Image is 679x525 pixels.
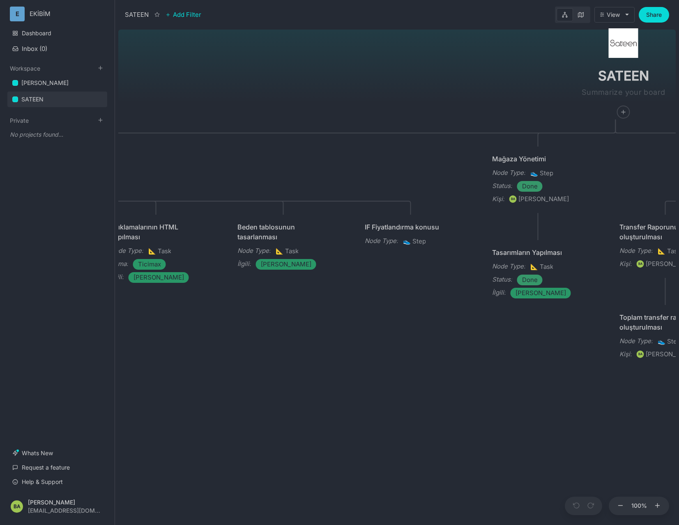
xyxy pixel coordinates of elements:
[365,222,457,232] div: IF Fiyatlandırma konusu
[530,169,540,177] i: 👟
[7,41,107,56] button: Inbox (0)
[492,168,525,178] div: Node Type :
[492,194,504,204] div: Kişi :
[10,117,29,124] button: Private
[237,246,271,256] div: Node Type :
[492,288,506,298] div: İlgili :
[484,146,592,212] div: Mağaza YönetimiNode Type:👟StepStatus:DoneKişi:BA[PERSON_NAME]
[7,25,107,41] a: Dashboard
[7,75,107,91] a: [PERSON_NAME]
[21,78,69,88] div: [PERSON_NAME]
[10,65,40,72] button: Workspace
[237,259,251,269] div: İlgili :
[492,248,584,257] div: Tasarımların Yapılması
[619,336,653,346] div: Node Type :
[7,460,107,475] a: Request a feature
[110,259,128,269] div: Firma :
[276,246,299,256] span: Task
[7,127,107,142] div: No projects found...
[28,507,100,514] div: [EMAIL_ADDRESS][DOMAIN_NAME]
[629,497,649,516] button: 100%
[403,236,426,246] span: Step
[492,154,584,164] div: Mağaza Yönetimi
[7,92,107,108] div: SATEEN
[609,28,638,58] img: icon
[11,500,23,513] div: BA
[619,259,632,269] div: Kişi :
[637,351,644,358] div: BA
[276,247,285,255] i: 📐
[530,262,553,272] span: Task
[30,10,92,18] div: EKİBİM
[530,263,540,271] i: 📐
[492,261,525,271] div: Node Type :
[110,222,202,242] div: Açıklamalarının HTML Yapılması
[357,214,465,254] div: IF Fiyatlandırma konusuNode Type:👟Step
[518,194,569,204] div: [PERSON_NAME]
[522,181,538,191] span: Done
[110,246,143,256] div: Node Type :
[658,247,667,255] i: 📐
[28,499,100,505] div: [PERSON_NAME]
[403,237,412,245] i: 👟
[237,222,329,242] div: Beden tablosunun tasarlanması
[7,125,107,144] div: Private
[658,337,667,345] i: 👟
[530,168,553,178] span: Step
[138,259,161,269] span: Ticimax
[619,349,632,359] div: Kişi :
[125,10,149,20] div: SATEEN
[7,445,107,461] a: Whats New
[148,246,171,256] span: Task
[170,10,201,20] span: Add Filter
[522,275,538,285] span: Done
[7,73,107,110] div: Workspace
[619,246,653,256] div: Node Type :
[133,273,184,282] span: [PERSON_NAME]
[261,259,311,269] span: [PERSON_NAME]
[230,214,337,277] div: Beden tablosunun tasarlanmasıNode Type:📐Taskİlgili:[PERSON_NAME]
[639,7,669,23] button: Share
[492,181,512,191] div: Status :
[509,195,517,203] div: BA
[7,92,107,107] a: SATEEN
[7,474,107,490] a: Help & Support
[10,7,105,21] button: EEKİBİM
[148,247,158,255] i: 📐
[492,275,512,284] div: Status :
[21,94,44,104] div: SATEEN
[516,288,566,298] span: [PERSON_NAME]
[102,214,210,291] div: Açıklamalarının HTML YapılmasıNode Type:📐TaskFirma:Ticimaxİlgili:[PERSON_NAME]
[7,494,107,518] button: BA[PERSON_NAME][EMAIL_ADDRESS][DOMAIN_NAME]
[365,236,398,246] div: Node Type :
[594,7,635,23] button: View
[607,11,620,18] div: View
[484,240,592,306] div: Tasarımların YapılmasıNode Type:📐TaskStatus:Doneİlgili:[PERSON_NAME]
[637,260,644,268] div: BA
[10,7,25,21] div: E
[166,10,201,20] button: Add Filter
